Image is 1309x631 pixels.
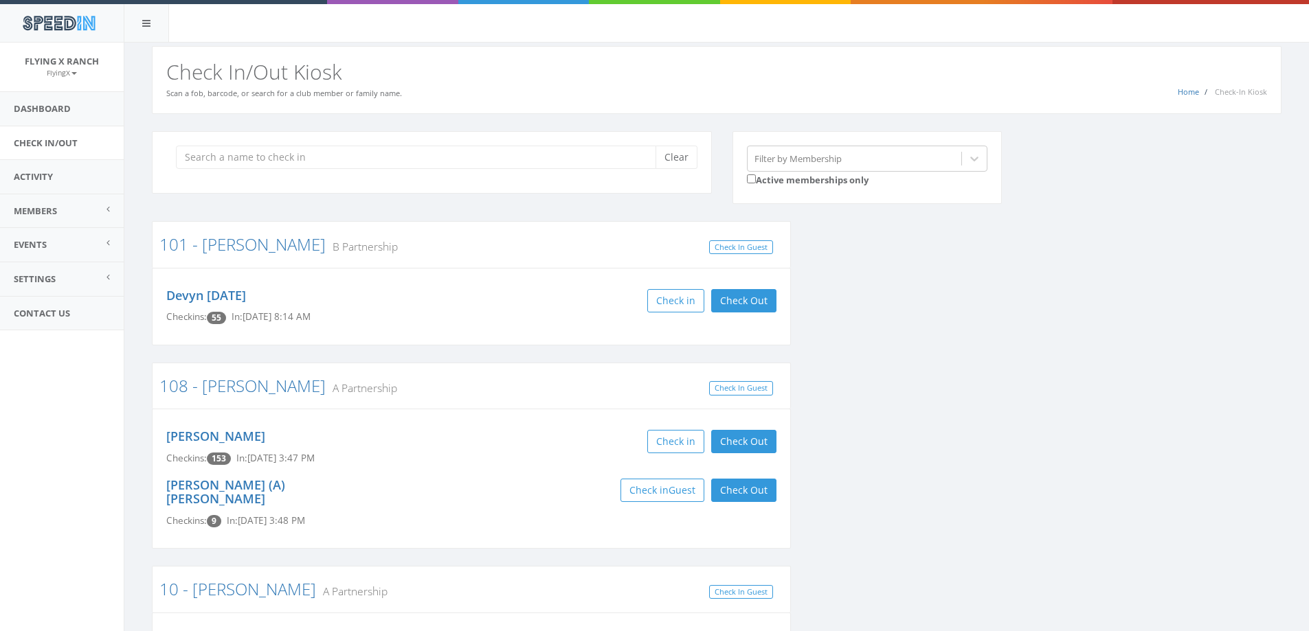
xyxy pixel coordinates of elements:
[47,66,77,78] a: FlyingX
[1178,87,1199,97] a: Home
[14,307,70,319] span: Contact Us
[236,452,315,464] span: In: [DATE] 3:47 PM
[166,287,246,303] a: Devyn [DATE]
[16,10,102,36] img: speedin_logo.png
[709,240,773,255] a: Check In Guest
[620,479,704,502] button: Check inGuest
[166,60,1267,83] h2: Check In/Out Kiosk
[747,174,756,183] input: Active memberships only
[326,380,397,395] small: A Partnership
[207,452,231,465] span: Checkin count
[159,374,326,397] a: 108 - [PERSON_NAME]
[166,477,285,507] a: [PERSON_NAME] (A) [PERSON_NAME]
[669,483,695,496] span: Guest
[166,514,207,527] span: Checkins:
[166,88,402,98] small: Scan a fob, barcode, or search for a club member or family name.
[709,585,773,599] a: Check In Guest
[25,55,99,67] span: Flying X Ranch
[227,514,305,527] span: In: [DATE] 3:48 PM
[207,515,221,527] span: Checkin count
[1215,87,1267,97] span: Check-In Kiosk
[166,452,207,464] span: Checkins:
[711,479,776,502] button: Check Out
[747,172,869,187] label: Active memberships only
[159,577,316,600] a: 10 - [PERSON_NAME]
[754,152,842,165] div: Filter by Membership
[647,289,704,312] button: Check in
[656,146,697,169] button: Clear
[207,312,226,324] span: Checkin count
[166,428,265,444] a: [PERSON_NAME]
[711,430,776,453] button: Check Out
[47,68,77,78] small: FlyingX
[711,289,776,312] button: Check Out
[166,310,207,323] span: Checkins:
[14,205,57,217] span: Members
[647,430,704,453] button: Check in
[316,584,388,599] small: A Partnership
[14,238,47,251] span: Events
[709,381,773,395] a: Check In Guest
[326,239,398,254] small: B Partnership
[159,233,326,255] a: 101 - [PERSON_NAME]
[14,273,56,285] span: Settings
[232,310,311,323] span: In: [DATE] 8:14 AM
[176,146,666,169] input: Search a name to check in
